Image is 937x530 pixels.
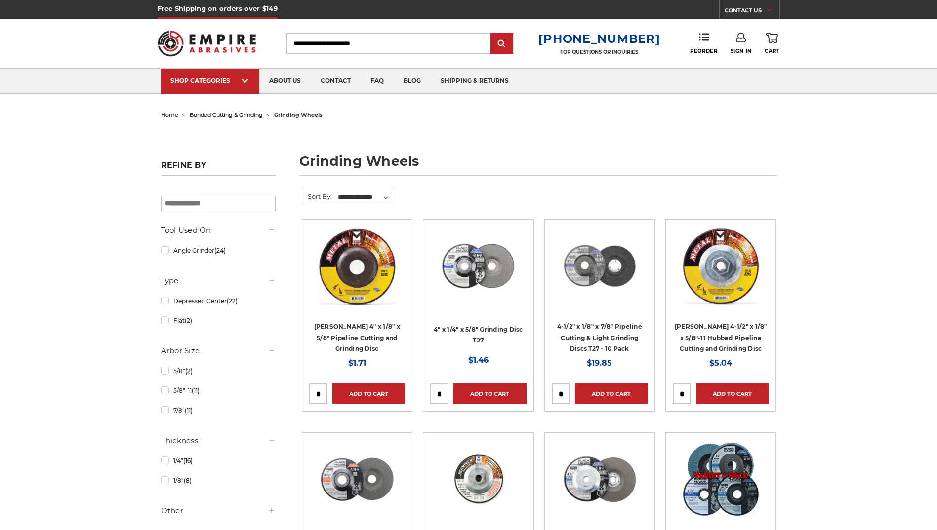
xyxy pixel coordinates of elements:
[336,190,394,205] select: Sort By:
[161,382,276,399] a: 5/8"-11
[575,383,648,404] a: Add to Cart
[394,69,431,94] a: blog
[259,69,311,94] a: about us
[696,383,769,404] a: Add to Cart
[690,48,717,54] span: Reorder
[161,505,276,517] h5: Other
[430,227,526,322] a: 4 inch BHA grinding wheels
[681,227,760,305] img: Mercer 4-1/2" x 1/8" x 5/8"-11 Hubbed Cutting and Light Grinding Wheel
[318,227,397,305] img: Mercer 4" x 1/8" x 5/8 Cutting and Light Grinding Wheel
[314,323,400,352] a: [PERSON_NAME] 4" x 1/8" x 5/8" Pipeline Cutting and Grinding Disc
[587,358,612,368] span: $19.85
[681,440,760,519] img: Black Hawk Variety (5 Cutting, 1 Grinding & 2 Flap Discs)
[161,362,276,379] a: 5/8"
[675,323,767,352] a: [PERSON_NAME] 4-1/2" x 1/8" x 5/8"-11 Hubbed Pipeline Cutting and Grinding Disc
[439,227,518,305] img: 4 inch BHA grinding wheels
[318,440,397,519] img: BHA 4.5 inch grinding disc for aluminum
[361,69,394,94] a: faq
[492,34,512,54] input: Submit
[348,358,366,368] span: $1.71
[183,457,193,464] span: (16)
[431,69,519,94] a: shipping & returns
[158,24,256,63] img: Empire Abrasives
[161,435,276,447] h5: Thickness
[725,5,779,19] a: CONTACT US
[538,32,660,46] a: [PHONE_NUMBER]
[185,317,192,324] span: (2)
[311,69,361,94] a: contact
[161,160,276,176] h5: Refine by
[227,297,238,304] span: (22)
[673,227,769,322] a: Mercer 4-1/2" x 1/8" x 5/8"-11 Hubbed Cutting and Light Grinding Wheel
[560,440,639,519] img: BHA 4.5 Inch Grinding Wheel with 5/8 inch hub
[161,402,276,419] a: 7/8"
[161,345,276,357] h5: Arbor Size
[161,242,276,259] a: Angle Grinder
[765,33,779,54] a: Cart
[192,387,200,394] span: (11)
[161,225,276,236] h5: Tool Used On
[453,383,526,404] a: Add to Cart
[552,227,648,322] a: View of Black Hawk's 4 1/2 inch T27 pipeline disc, showing both front and back of the grinding wh...
[434,326,523,344] a: 4" x 1/4" x 5/8" Grinding Disc T27
[690,33,717,54] a: Reorder
[161,112,178,118] a: home
[274,112,323,118] span: grinding wheels
[214,247,226,254] span: (24)
[309,227,405,322] a: Mercer 4" x 1/8" x 5/8 Cutting and Light Grinding Wheel
[557,323,642,352] a: 4-1/2" x 1/8" x 7/8" Pipeline Cutting & Light Grinding Discs T27 - 10 Pack
[538,49,660,55] p: FOR QUESTIONS OR INQUIRIES
[185,407,193,414] span: (11)
[709,358,732,368] span: $5.04
[765,48,779,54] span: Cart
[161,312,276,329] a: Flat
[731,48,752,54] span: Sign In
[185,367,193,375] span: (2)
[439,440,518,519] img: Aluminum Grinding Wheel with Hub
[170,77,249,84] div: SHOP CATEGORIES
[302,189,332,204] label: Sort By:
[560,227,639,305] img: View of Black Hawk's 4 1/2 inch T27 pipeline disc, showing both front and back of the grinding wh...
[468,355,489,365] span: $1.46
[161,292,276,309] a: Depressed Center
[190,112,263,118] a: bonded cutting & grinding
[161,472,276,489] a: 1/8"
[161,452,276,469] a: 1/4"
[299,154,776,176] h1: grinding wheels
[332,383,405,404] a: Add to Cart
[184,477,192,484] span: (8)
[161,275,276,287] h5: Type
